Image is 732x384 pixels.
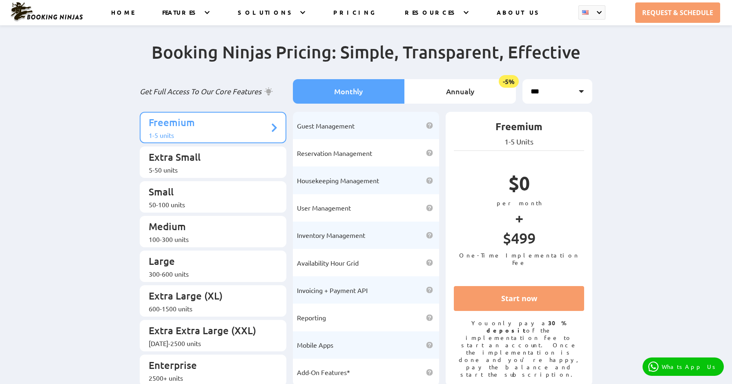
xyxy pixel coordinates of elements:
[149,200,269,209] div: 50-100 units
[297,259,359,267] span: Availability Hour Grid
[111,9,134,25] a: HOME
[454,206,584,229] p: +
[149,235,269,243] div: 100-300 units
[426,259,433,266] img: help icon
[297,286,368,294] span: Invoicing + Payment API
[426,149,433,156] img: help icon
[426,232,433,239] img: help icon
[426,369,433,376] img: help icon
[297,341,333,349] span: Mobile Apps
[297,368,350,376] span: Add-On Features*
[297,122,355,130] span: Guest Management
[149,289,269,304] p: Extra Large (XL)
[140,41,592,79] h2: Booking Ninjas Pricing: Simple, Transparent, Effective
[662,363,718,370] p: WhatsApp Us
[454,171,584,199] p: $0
[454,137,584,146] p: 1-5 Units
[487,319,567,334] strong: 30% deposit
[149,255,269,270] p: Large
[333,9,376,25] a: PRICING
[149,304,269,313] div: 600-1500 units
[149,116,269,131] p: Freemium
[149,339,269,347] div: [DATE]-2500 units
[149,270,269,278] div: 300-600 units
[426,177,433,184] img: help icon
[149,166,269,174] div: 5-50 units
[454,120,584,137] p: Freemium
[454,319,584,378] p: You only pay a of the implementation fee to start an account. Once the implementation is done and...
[497,9,542,25] a: ABOUT US
[149,151,269,166] p: Extra Small
[149,359,269,374] p: Enterprise
[293,79,404,104] li: Monthly
[238,9,295,25] a: SOLUTIONS
[426,314,433,321] img: help icon
[454,199,584,206] p: per month
[149,131,269,139] div: 1-5 units
[297,313,326,322] span: Reporting
[426,204,433,211] img: help icon
[149,374,269,382] div: 2500+ units
[426,122,433,129] img: help icon
[426,286,433,293] img: help icon
[454,251,584,266] p: One-Time Implementation Fee
[405,9,458,25] a: RESOURCES
[499,75,519,88] span: -5%
[297,176,379,184] span: Housekeeping Management
[404,79,516,104] li: Annualy
[297,231,365,239] span: Inventory Management
[149,185,269,200] p: Small
[149,324,269,339] p: Extra Extra Large (XXL)
[297,149,372,157] span: Reservation Management
[643,357,724,376] a: WhatsApp Us
[162,9,199,25] a: FEATURES
[454,229,584,251] p: $499
[426,342,433,348] img: help icon
[140,87,286,96] p: Get Full Access To Our Core Features
[454,286,584,311] a: Start now
[149,220,269,235] p: Medium
[297,204,351,212] span: User Management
